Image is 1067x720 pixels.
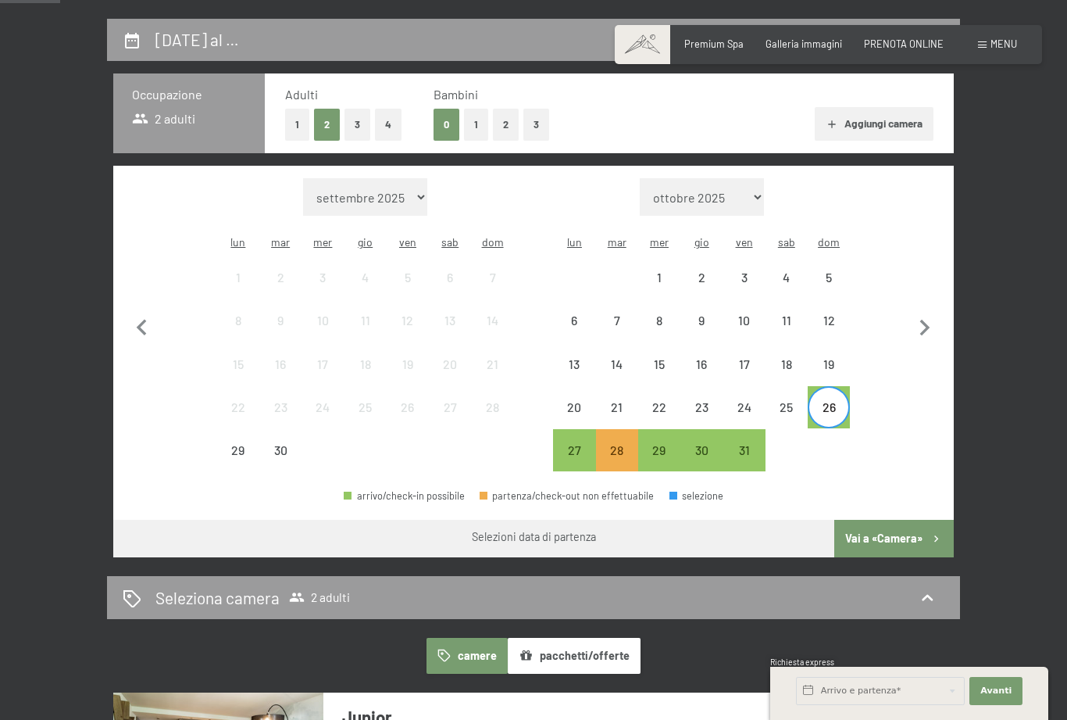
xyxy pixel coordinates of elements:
div: Mon Oct 20 2025 [553,386,595,428]
button: 3 [344,109,370,141]
div: 22 [640,401,679,440]
div: Wed Oct 01 2025 [638,256,680,299]
div: partenza/check-out non effettuabile [302,256,344,299]
div: partenza/check-out non effettuabile [217,429,259,471]
div: Mon Oct 13 2025 [553,342,595,385]
div: Tue Sep 30 2025 [259,429,302,471]
span: Adulti [285,87,318,102]
div: 4 [767,271,806,310]
div: partenza/check-out non effettuabile [723,256,765,299]
div: 18 [346,358,385,397]
button: Mese precedente [126,178,159,472]
button: 0 [434,109,459,141]
abbr: mercoledì [313,235,332,249]
div: 27 [555,444,594,483]
span: Richiesta express [770,657,834,667]
div: Mon Sep 01 2025 [217,256,259,299]
div: partenza/check-out non effettuabile [302,299,344,342]
div: partenza/check-out non effettuabile [217,386,259,428]
a: PRENOTA ONLINE [864,38,944,50]
div: Sat Oct 04 2025 [765,256,808,299]
div: partenza/check-out non è effettuabile, poiché non è stato raggiunto il soggiorno minimo richiesto [596,429,638,471]
div: partenza/check-out non effettuabile [680,386,723,428]
div: Wed Sep 24 2025 [302,386,344,428]
div: Tue Oct 21 2025 [596,386,638,428]
div: partenza/check-out non effettuabile [808,299,850,342]
div: Fri Sep 19 2025 [387,342,429,385]
div: Sat Oct 25 2025 [765,386,808,428]
abbr: martedì [271,235,290,249]
abbr: mercoledì [650,235,669,249]
div: partenza/check-out non effettuabile [471,299,513,342]
div: Thu Sep 18 2025 [344,342,387,385]
div: partenza/check-out non effettuabile [259,256,302,299]
div: partenza/check-out non effettuabile [344,386,387,428]
a: Galleria immagini [765,38,842,50]
div: Fri Oct 17 2025 [723,342,765,385]
button: Aggiungi camera [815,107,933,141]
div: Sun Oct 12 2025 [808,299,850,342]
div: partenza/check-out non effettuabile [808,342,850,385]
div: Sat Sep 27 2025 [429,386,471,428]
div: 7 [598,314,637,353]
div: Tue Sep 09 2025 [259,299,302,342]
div: 10 [724,314,763,353]
div: 17 [303,358,342,397]
div: 23 [682,401,721,440]
div: 10 [303,314,342,353]
div: 21 [598,401,637,440]
div: Fri Oct 31 2025 [723,429,765,471]
div: 20 [430,358,469,397]
div: 12 [388,314,427,353]
div: partenza/check-out non effettuabile [808,256,850,299]
div: Sun Sep 07 2025 [471,256,513,299]
abbr: giovedì [358,235,373,249]
div: partenza/check-out possibile [553,429,595,471]
div: 23 [261,401,300,440]
div: 17 [724,358,763,397]
div: Tue Sep 23 2025 [259,386,302,428]
div: partenza/check-out non effettuabile [302,386,344,428]
span: 2 adulti [132,110,195,127]
div: 24 [724,401,763,440]
div: partenza/check-out non effettuabile [259,429,302,471]
div: partenza/check-out non effettuabile [259,299,302,342]
div: Sun Sep 28 2025 [471,386,513,428]
div: 9 [261,314,300,353]
div: Fri Oct 24 2025 [723,386,765,428]
div: Sun Oct 05 2025 [808,256,850,299]
div: 11 [767,314,806,353]
div: partenza/check-out non effettuabile [596,342,638,385]
span: Bambini [434,87,478,102]
div: partenza/check-out non effettuabile [680,299,723,342]
div: partenza/check-out possibile [723,429,765,471]
div: Sat Oct 11 2025 [765,299,808,342]
div: partenza/check-out non effettuabile [596,299,638,342]
span: Menu [990,38,1017,50]
div: partenza/check-out non effettuabile [638,342,680,385]
div: 21 [473,358,512,397]
div: 13 [555,358,594,397]
div: selezione [669,491,724,501]
div: 24 [303,401,342,440]
div: 28 [598,444,637,483]
div: 2 [261,271,300,310]
div: 6 [555,314,594,353]
div: Mon Oct 06 2025 [553,299,595,342]
div: 26 [809,401,848,440]
div: partenza/check-out non effettuabile [723,299,765,342]
div: 27 [430,401,469,440]
div: 25 [346,401,385,440]
div: 1 [219,271,258,310]
div: partenza/check-out non effettuabile [259,386,302,428]
div: Mon Sep 22 2025 [217,386,259,428]
div: Wed Sep 10 2025 [302,299,344,342]
span: 2 adulti [289,589,350,605]
div: partenza/check-out non effettuabile [471,256,513,299]
div: 15 [219,358,258,397]
h3: Occupazione [132,86,246,103]
div: Wed Oct 08 2025 [638,299,680,342]
div: partenza/check-out non effettuabile [429,299,471,342]
div: 14 [598,358,637,397]
div: partenza/check-out non effettuabile [680,256,723,299]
